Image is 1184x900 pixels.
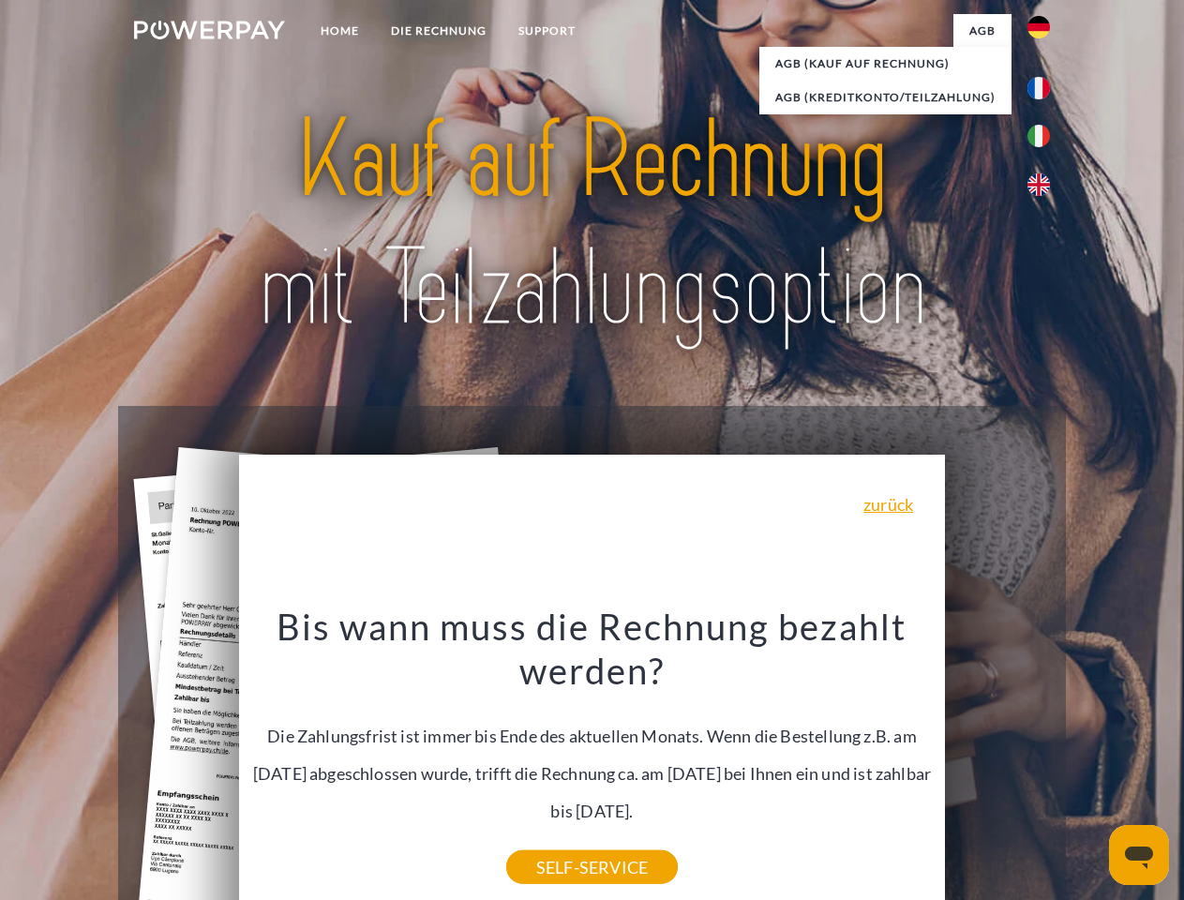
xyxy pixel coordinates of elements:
[1027,77,1050,99] img: fr
[502,14,592,48] a: SUPPORT
[250,604,935,867] div: Die Zahlungsfrist ist immer bis Ende des aktuellen Monats. Wenn die Bestellung z.B. am [DATE] abg...
[1027,125,1050,147] img: it
[506,850,678,884] a: SELF-SERVICE
[759,47,1012,81] a: AGB (Kauf auf Rechnung)
[179,90,1005,359] img: title-powerpay_de.svg
[305,14,375,48] a: Home
[953,14,1012,48] a: agb
[759,81,1012,114] a: AGB (Kreditkonto/Teilzahlung)
[1027,16,1050,38] img: de
[1109,825,1169,885] iframe: Schaltfläche zum Öffnen des Messaging-Fensters
[1027,173,1050,196] img: en
[134,21,285,39] img: logo-powerpay-white.svg
[863,496,913,513] a: zurück
[375,14,502,48] a: DIE RECHNUNG
[250,604,935,694] h3: Bis wann muss die Rechnung bezahlt werden?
